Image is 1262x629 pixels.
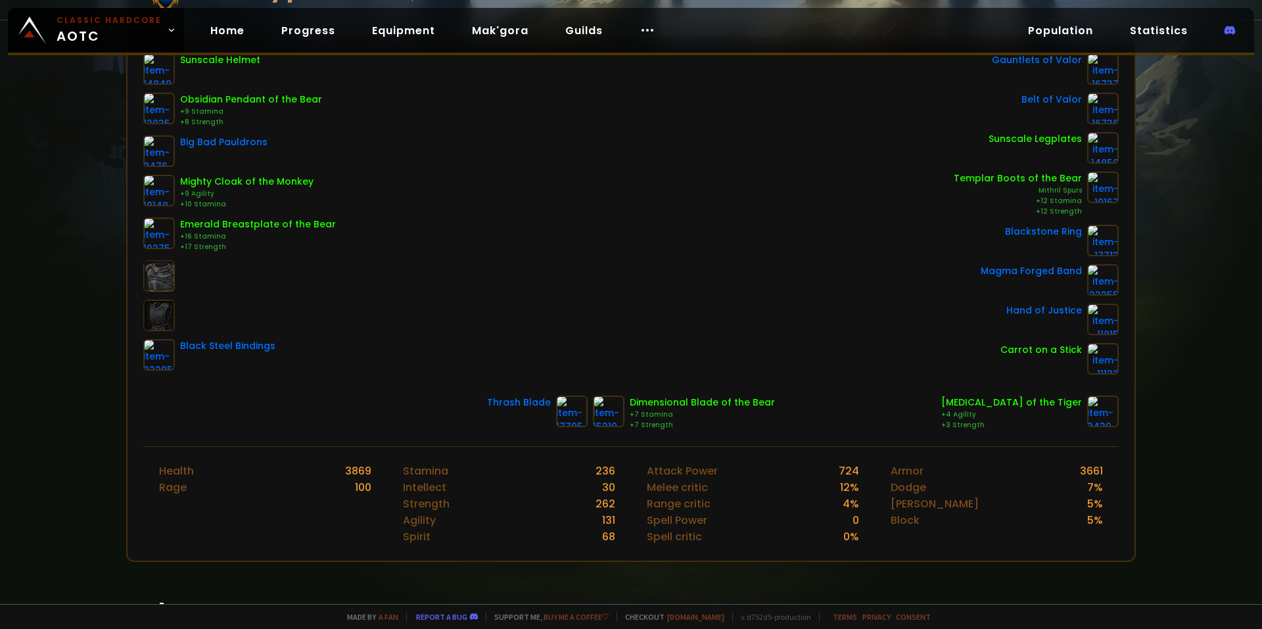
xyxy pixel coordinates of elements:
[596,496,615,512] div: 262
[647,496,711,512] div: Range critic
[839,463,859,479] div: 724
[1087,304,1119,335] img: item-11815
[461,17,539,44] a: Mak'gora
[602,512,615,528] div: 131
[732,612,811,622] span: v. d752d5 - production
[896,612,931,622] a: Consent
[143,218,175,249] img: item-10275
[180,218,336,231] div: Emerald Breastplate of the Bear
[862,612,891,622] a: Privacy
[339,612,398,622] span: Made by
[180,135,268,149] div: Big Bad Pauldrons
[602,528,615,545] div: 68
[403,479,446,496] div: Intellect
[1005,225,1082,239] div: Blackstone Ring
[617,612,724,622] span: Checkout
[941,396,1082,409] div: [MEDICAL_DATA] of the Tiger
[954,196,1082,206] div: +12 Stamina
[630,409,775,420] div: +7 Stamina
[556,396,588,427] img: item-17705
[180,242,336,252] div: +17 Strength
[180,117,322,128] div: +8 Strength
[833,612,857,622] a: Terms
[602,479,615,496] div: 30
[180,106,322,117] div: +9 Stamina
[1000,343,1082,357] div: Carrot on a Stick
[180,231,336,242] div: +16 Stamina
[891,479,926,496] div: Dodge
[647,528,702,545] div: Spell critic
[1087,512,1103,528] div: 5 %
[647,512,707,528] div: Spell Power
[1017,17,1104,44] a: Population
[954,185,1082,196] div: Mithril Spurs
[1087,343,1119,375] img: item-11122
[941,409,1082,420] div: +4 Agility
[143,175,175,206] img: item-10148
[403,528,431,545] div: Spirit
[840,479,859,496] div: 12 %
[981,264,1082,278] div: Magma Forged Band
[593,396,624,427] img: item-15219
[180,199,314,210] div: +10 Stamina
[891,512,920,528] div: Block
[362,17,446,44] a: Equipment
[1119,17,1198,44] a: Statistics
[992,53,1082,67] div: Gauntlets of Valor
[159,463,194,479] div: Health
[954,172,1082,185] div: Templar Boots of the Bear
[159,479,187,496] div: Rage
[941,420,1082,431] div: +3 Strength
[647,479,708,496] div: Melee critic
[843,496,859,512] div: 4 %
[200,17,255,44] a: Home
[1087,479,1103,496] div: 7 %
[8,8,184,53] a: Classic HardcoreAOTC
[180,93,322,106] div: Obsidian Pendant of the Bear
[180,175,314,189] div: Mighty Cloak of the Monkey
[271,17,346,44] a: Progress
[954,206,1082,217] div: +12 Strength
[1087,53,1119,85] img: item-16737
[487,396,551,409] div: Thrash Blade
[989,132,1082,146] div: Sunscale Legplates
[647,463,718,479] div: Attack Power
[180,339,275,353] div: Black Steel Bindings
[667,612,724,622] a: [DOMAIN_NAME]
[1087,132,1119,164] img: item-14850
[403,512,436,528] div: Agility
[843,528,859,545] div: 0 %
[1006,304,1082,317] div: Hand of Justice
[403,496,450,512] div: Strength
[379,612,398,622] a: a fan
[180,53,260,67] div: Sunscale Helmet
[57,14,162,46] span: AOTC
[1087,396,1119,427] img: item-3430
[416,612,467,622] a: Report a bug
[853,512,859,528] div: 0
[143,135,175,167] img: item-9476
[630,396,775,409] div: Dimensional Blade of the Bear
[57,14,162,26] small: Classic Hardcore
[544,612,609,622] a: Buy me a coffee
[143,53,175,85] img: item-14849
[355,479,371,496] div: 100
[180,189,314,199] div: +9 Agility
[891,463,923,479] div: Armor
[143,93,175,124] img: item-12035
[403,463,448,479] div: Stamina
[1087,264,1119,296] img: item-22255
[1087,93,1119,124] img: item-16736
[486,612,609,622] span: Support me,
[1087,172,1119,203] img: item-10167
[345,463,371,479] div: 3869
[596,463,615,479] div: 236
[630,420,775,431] div: +7 Strength
[555,17,613,44] a: Guilds
[143,339,175,371] img: item-22205
[1087,496,1103,512] div: 5 %
[1080,463,1103,479] div: 3661
[1087,225,1119,256] img: item-17713
[891,496,979,512] div: [PERSON_NAME]
[1021,93,1082,106] div: Belt of Valor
